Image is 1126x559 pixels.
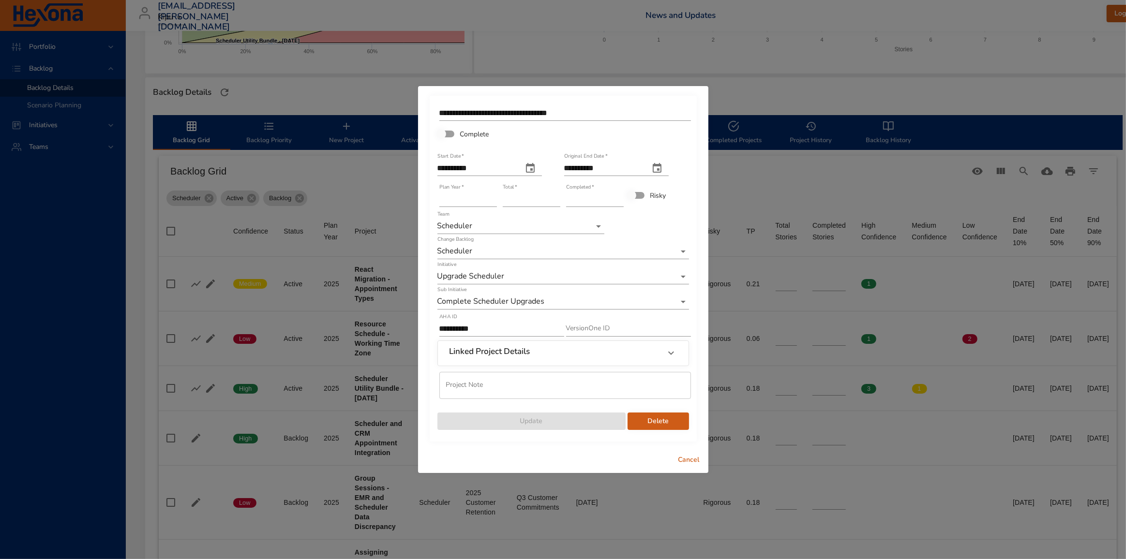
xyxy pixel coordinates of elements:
[450,347,530,356] h6: Linked Project Details
[437,244,689,259] div: Scheduler
[437,269,689,284] div: Upgrade Scheduler
[628,412,689,430] button: Delete
[437,287,467,293] label: Sub Initiative
[564,154,607,159] label: Original End Date
[566,185,594,190] label: Completed
[635,415,681,427] span: Delete
[437,237,474,242] label: Change Backlog
[437,262,456,267] label: Initiative
[674,451,705,469] button: Cancel
[439,314,457,320] label: AHA ID
[437,154,464,159] label: Start Date
[503,185,517,190] label: Total
[460,129,489,139] span: Complete
[439,185,464,190] label: Plan Year
[437,219,604,234] div: Scheduler
[650,191,666,201] span: Risky
[437,212,450,217] label: Team
[438,341,689,365] div: Linked Project Details
[646,157,669,180] button: original end date
[677,454,701,466] span: Cancel
[437,294,689,309] div: Complete Scheduler Upgrades
[519,157,542,180] button: start date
